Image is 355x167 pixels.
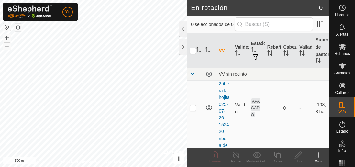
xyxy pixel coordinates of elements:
font: VVs [338,110,346,114]
img: Logotipo de Gallagher [8,5,52,18]
font: 0 [319,4,323,11]
p-sorticon: Activar para ordenar [283,51,289,57]
font: VV sin recinto [219,72,247,77]
a: 2ribera la hojita025-07-26 152420 [219,81,229,134]
font: Superficie de pastoreo [316,37,338,57]
p-sorticon: Activar para ordenar [299,51,305,57]
font: Apagar [231,160,241,163]
font: Yo [65,9,70,14]
font: Rebaño [267,44,284,50]
font: Eliminar [209,160,221,163]
font: – [5,42,9,50]
font: -108,8 ha [316,102,326,114]
a: Contáctanos [105,159,127,164]
font: APAGADO [251,99,260,117]
input: Buscar (S) [235,17,313,31]
font: Rebaños [334,51,350,56]
font: Política de Privacidad [60,159,97,164]
font: Válido [235,102,245,114]
button: Capas del Mapa [14,24,22,31]
font: Validez [235,44,250,50]
button: – [3,42,11,50]
p-sorticon: Activar para ordenar [235,51,240,57]
font: Estado [251,41,266,46]
font: Alertas [336,32,348,37]
font: - [267,105,269,110]
font: Crear [315,160,323,163]
font: Copiar [272,160,282,163]
font: Vallado [299,44,315,50]
a: Política de Privacidad [60,159,97,164]
font: + [5,33,9,42]
p-sorticon: Activar para ordenar [316,59,321,64]
font: Estado [336,129,348,134]
font: Animales [334,71,350,75]
button: Restablecer mapa [3,23,11,31]
p-sorticon: Activar para ordenar [267,51,272,57]
p-sorticon: Activar para ordenar [196,48,201,53]
font: - [299,105,301,110]
button: + [3,34,11,42]
p-sorticon: Activar para ordenar [205,48,210,53]
font: En rotación [191,4,227,11]
font: Infra [338,149,346,153]
font: i [178,154,180,163]
font: 0 [283,105,286,110]
font: Editar [294,160,302,163]
font: Collares [335,90,349,95]
button: i [173,153,184,164]
font: 0 seleccionados de 0 [191,22,234,27]
font: Cabezas [283,44,302,50]
font: VV [219,48,225,53]
font: Contáctanos [105,159,127,164]
p-sorticon: Activar para ordenar [251,48,256,53]
font: Horarios [335,13,349,17]
font: Mostrar/Ocultar [246,160,269,163]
